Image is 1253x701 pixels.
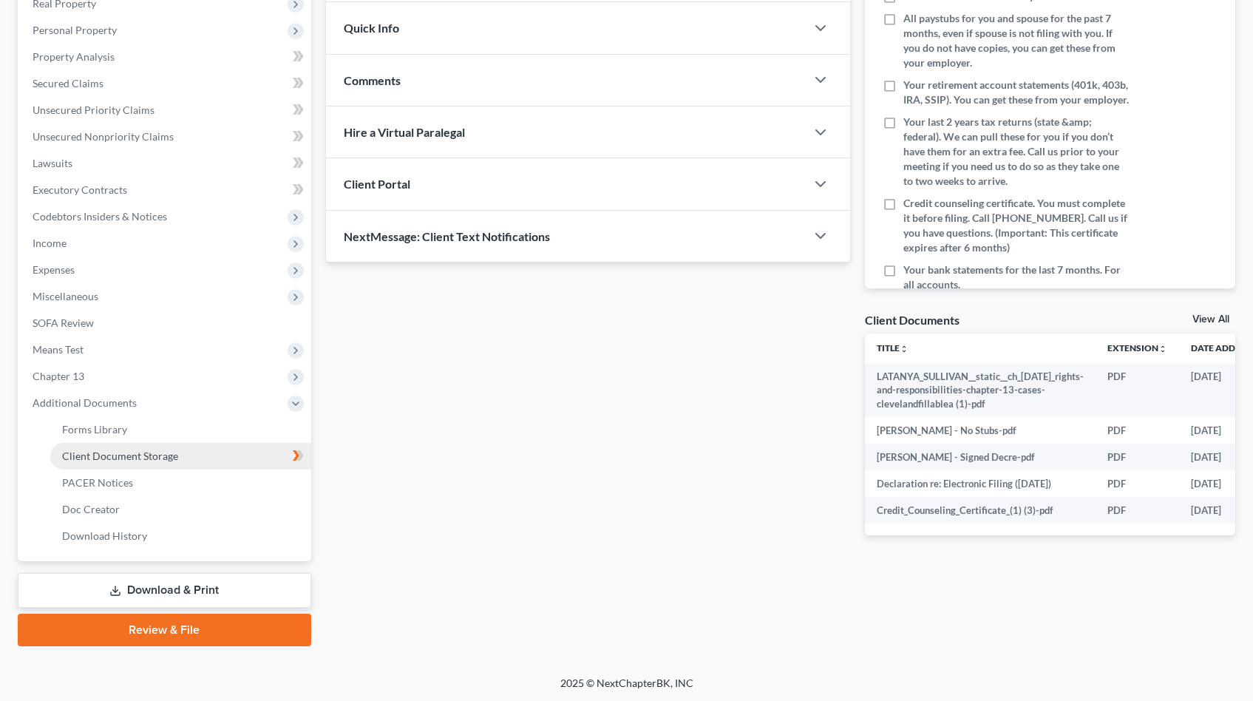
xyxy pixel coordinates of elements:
[33,183,127,196] span: Executory Contracts
[900,345,909,353] i: unfold_more
[62,503,120,515] span: Doc Creator
[62,476,133,489] span: PACER Notices
[50,443,311,470] a: Client Document Storage
[33,157,72,169] span: Lawsuits
[1096,497,1179,524] td: PDF
[33,396,137,409] span: Additional Documents
[33,237,67,249] span: Income
[865,444,1096,470] td: [PERSON_NAME] - Signed Decre-pdf
[33,210,167,223] span: Codebtors Insiders & Notices
[33,316,94,329] span: SOFA Review
[21,44,311,70] a: Property Analysis
[344,125,465,139] span: Hire a Virtual Paralegal
[50,523,311,549] a: Download History
[865,417,1096,444] td: [PERSON_NAME] - No Stubs-pdf
[903,115,1130,189] span: Your last 2 years tax returns (state &amp; federal). We can pull these for you if you don’t have ...
[62,529,147,542] span: Download History
[1192,314,1229,325] a: View All
[33,343,84,356] span: Means Test
[21,70,311,97] a: Secured Claims
[33,370,84,382] span: Chapter 13
[1096,470,1179,497] td: PDF
[62,423,127,436] span: Forms Library
[903,11,1130,70] span: All paystubs for you and spouse for the past 7 months, even if spouse is not filing with you. If ...
[33,130,174,143] span: Unsecured Nonpriority Claims
[33,290,98,302] span: Miscellaneous
[33,77,103,89] span: Secured Claims
[21,310,311,336] a: SOFA Review
[21,150,311,177] a: Lawsuits
[344,73,401,87] span: Comments
[903,78,1130,107] span: Your retirement account statements (401k, 403b, IRA, SSIP). You can get these from your employer.
[33,104,154,116] span: Unsecured Priority Claims
[62,450,178,462] span: Client Document Storage
[1107,342,1167,353] a: Extensionunfold_more
[33,263,75,276] span: Expenses
[1096,417,1179,444] td: PDF
[865,497,1096,524] td: Credit_Counseling_Certificate_(1) (3)-pdf
[50,496,311,523] a: Doc Creator
[344,21,399,35] span: Quick Info
[33,50,115,63] span: Property Analysis
[21,97,311,123] a: Unsecured Priority Claims
[50,470,311,496] a: PACER Notices
[33,24,117,36] span: Personal Property
[344,177,410,191] span: Client Portal
[21,177,311,203] a: Executory Contracts
[1158,345,1167,353] i: unfold_more
[865,470,1096,497] td: Declaration re: Electronic Filing ([DATE])
[903,263,1130,292] span: Your bank statements for the last 7 months. For all accounts.
[865,363,1096,417] td: LATANYA_SULLIVAN__static__ch_[DATE]_rights-and-responsibilities-chapter-13-cases-clevelandfillabl...
[18,614,311,646] a: Review & File
[1096,444,1179,470] td: PDF
[18,573,311,608] a: Download & Print
[877,342,909,353] a: Titleunfold_more
[1096,363,1179,417] td: PDF
[865,312,960,328] div: Client Documents
[21,123,311,150] a: Unsecured Nonpriority Claims
[344,229,550,243] span: NextMessage: Client Text Notifications
[50,416,311,443] a: Forms Library
[903,196,1130,255] span: Credit counseling certificate. You must complete it before filing. Call [PHONE_NUMBER]. Call us i...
